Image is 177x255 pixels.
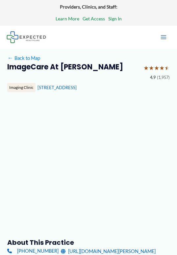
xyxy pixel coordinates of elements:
[56,14,79,23] a: Learn More
[143,63,149,74] span: ★
[83,14,105,23] a: Get Access
[7,83,36,92] div: Imaging Clinic
[149,63,154,74] span: ★
[60,4,117,10] strong: Providers, Clinics, and Staff:
[159,63,164,74] span: ★
[157,30,170,44] button: Main menu toggle
[7,54,40,63] a: ←Back to Map
[108,14,122,23] a: Sign In
[150,74,156,82] span: 4.9
[164,63,170,74] span: ★
[157,74,170,82] span: (1,957)
[7,63,139,72] h2: ImageCare at [PERSON_NAME]
[154,63,159,74] span: ★
[7,238,169,247] h3: About this practice
[7,31,46,43] img: Expected Healthcare Logo - side, dark font, small
[7,55,13,61] span: ←
[38,85,77,90] a: [STREET_ADDRESS]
